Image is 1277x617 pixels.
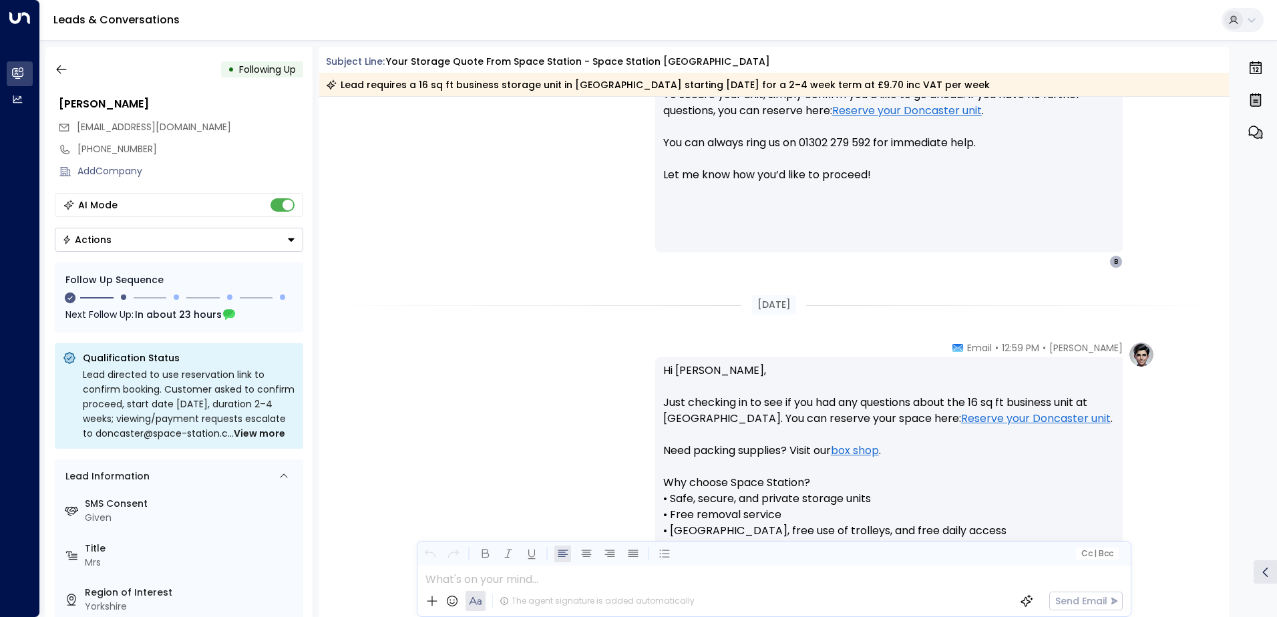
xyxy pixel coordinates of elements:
div: Mrs [85,556,298,570]
p: Qualification Status [83,351,295,365]
span: [EMAIL_ADDRESS][DOMAIN_NAME] [77,120,231,134]
span: In about 23 hours [135,307,222,322]
div: Given [85,511,298,525]
a: Reserve your Doncaster unit [832,103,982,119]
label: Region of Interest [85,586,298,600]
button: Redo [445,546,462,562]
div: Next Follow Up: [65,307,293,322]
div: Button group with a nested menu [55,228,303,252]
span: • [1043,341,1046,355]
a: box shop [831,443,879,459]
div: [PHONE_NUMBER] [77,142,303,156]
span: Following Up [239,63,296,76]
span: Email [967,341,992,355]
button: Undo [421,546,438,562]
div: Lead Information [61,469,150,483]
div: Yorkshire [85,600,298,614]
label: SMS Consent [85,497,298,511]
div: Lead directed to use reservation link to confirm booking. Customer asked to confirm proceed, star... [83,367,295,441]
div: • [228,57,234,81]
span: Cc Bcc [1081,549,1113,558]
div: The agent signature is added automatically [500,595,695,607]
div: Actions [62,234,112,246]
div: [PERSON_NAME] [59,96,303,112]
a: Reserve your Doncaster unit [961,411,1111,427]
a: Leads & Conversations [53,12,180,27]
div: AddCompany [77,164,303,178]
div: Follow Up Sequence [65,273,293,287]
label: Title [85,542,298,556]
button: Cc|Bcc [1075,548,1118,560]
span: browntm70@aol.com [77,120,231,134]
span: • [995,341,998,355]
button: Actions [55,228,303,252]
div: B [1109,255,1123,268]
div: [DATE] [752,295,796,315]
div: AI Mode [78,198,118,212]
span: 12:59 PM [1002,341,1039,355]
span: | [1094,549,1097,558]
img: profile-logo.png [1128,341,1155,368]
span: View more [234,426,285,441]
span: [PERSON_NAME] [1049,341,1123,355]
div: Your storage quote from Space Station - Space Station [GEOGRAPHIC_DATA] [386,55,770,69]
span: Subject Line: [326,55,385,68]
div: Lead requires a 16 sq ft business storage unit in [GEOGRAPHIC_DATA] starting [DATE] for a 2–4 wee... [326,78,990,91]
